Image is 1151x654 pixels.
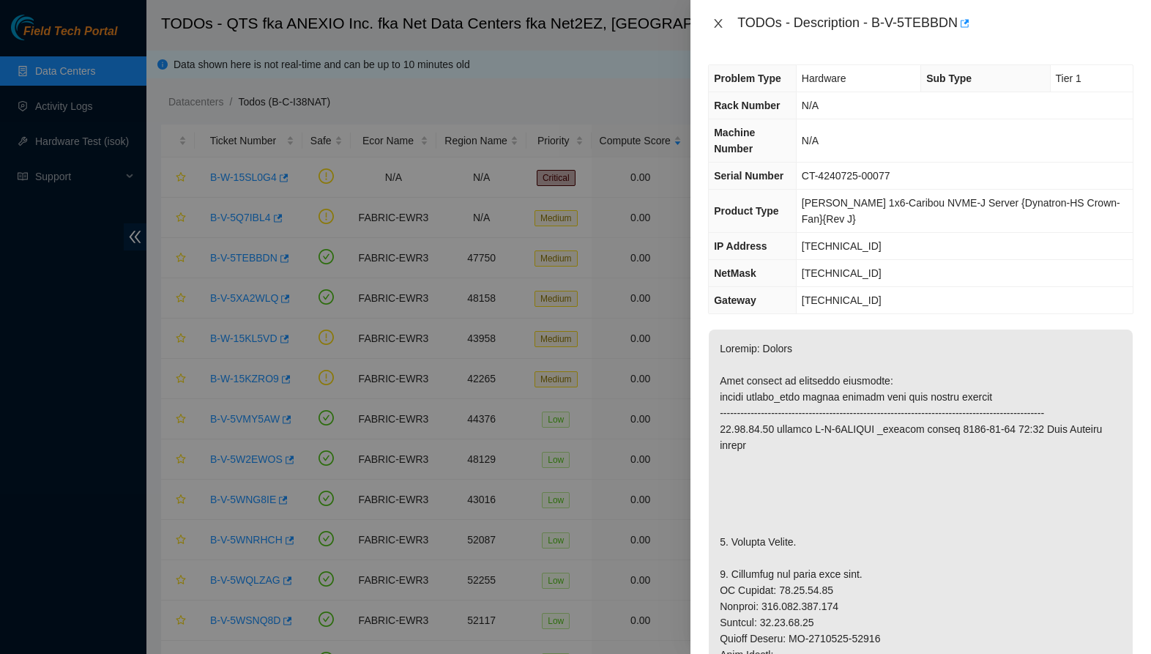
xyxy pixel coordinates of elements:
div: TODOs - Description - B-V-5TEBBDN [737,12,1133,35]
span: [TECHNICAL_ID] [802,294,882,306]
span: Serial Number [714,170,783,182]
span: NetMask [714,267,756,279]
button: Close [708,17,729,31]
span: N/A [802,135,819,146]
span: Product Type [714,205,778,217]
span: N/A [802,100,819,111]
span: [TECHNICAL_ID] [802,267,882,279]
span: Sub Type [926,73,972,84]
span: Gateway [714,294,756,306]
span: Tier 1 [1056,73,1081,84]
span: IP Address [714,240,767,252]
span: close [712,18,724,29]
span: [PERSON_NAME] 1x6-Caribou NVME-J Server {Dynatron-HS Crown-Fan}{Rev J} [802,197,1120,225]
span: Hardware [802,73,846,84]
span: CT-4240725-00077 [802,170,890,182]
span: Rack Number [714,100,780,111]
span: [TECHNICAL_ID] [802,240,882,252]
span: Machine Number [714,127,755,155]
span: Problem Type [714,73,781,84]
